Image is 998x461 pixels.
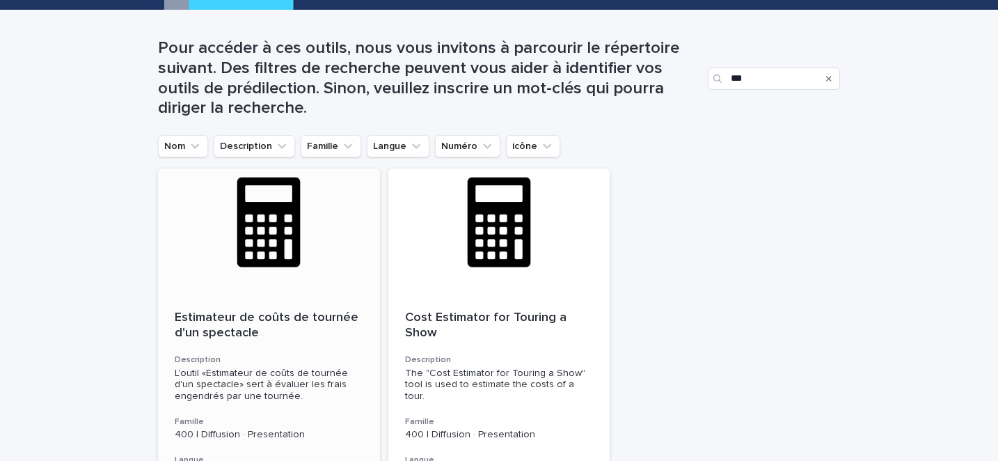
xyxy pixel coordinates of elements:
[175,368,363,403] div: L'outil «Estimateur de coûts de tournée d'un spectacle» sert à évaluer les frais engendrés par un...
[175,311,363,341] p: Estimateur de coûts de tournée d'un spectacle
[405,311,594,341] p: Cost Estimator for Touring a Show
[214,135,295,157] button: Description
[158,38,702,118] h1: Pour accéder à ces outils, nous vous invitons à parcourir le répertoire suivant. Des filtres de r...
[405,368,594,403] div: The "Cost Estimator for Touring a Show" tool is used to estimate the costs of a tour.
[405,416,594,428] h3: Famille
[435,135,500,157] button: Numéro
[367,135,429,157] button: Langue
[506,135,560,157] button: icône
[405,429,594,441] p: 400 | Diffusion · Presentation
[708,68,840,90] input: Search
[175,416,363,428] h3: Famille
[301,135,361,157] button: Famille
[405,354,594,366] h3: Description
[175,354,363,366] h3: Description
[158,135,208,157] button: Nom
[175,429,363,441] p: 400 | Diffusion · Presentation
